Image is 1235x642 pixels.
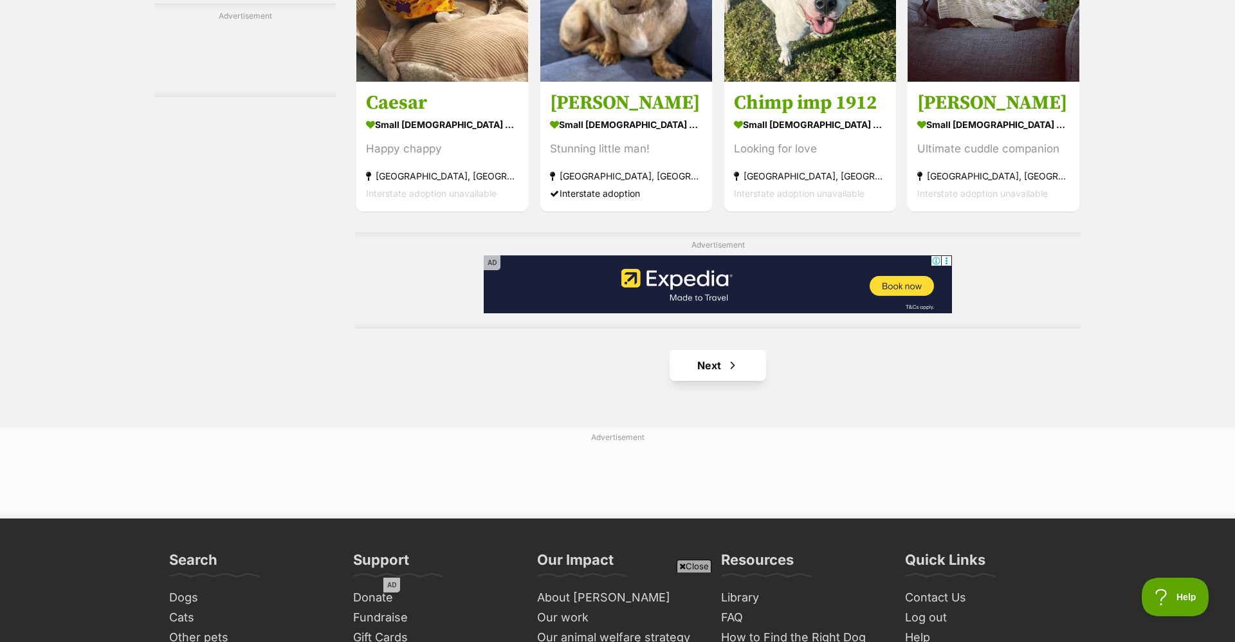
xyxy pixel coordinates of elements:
iframe: Advertisement [718,315,718,316]
div: Stunning little man! [550,140,702,158]
a: [PERSON_NAME] small [DEMOGRAPHIC_DATA] Dog Stunning little man! [GEOGRAPHIC_DATA], [GEOGRAPHIC_DA... [540,81,712,212]
strong: [GEOGRAPHIC_DATA], [GEOGRAPHIC_DATA] [917,167,1070,185]
a: Donate [348,588,519,608]
a: Cats [164,608,335,628]
iframe: Advertisement [383,578,852,636]
span: Close [677,560,711,573]
a: Log out [900,608,1071,628]
div: Interstate adoption [550,185,702,202]
a: Next page [670,350,766,381]
strong: small [DEMOGRAPHIC_DATA] Dog [550,115,702,134]
div: Ultimate cuddle companion [917,140,1070,158]
h3: Our Impact [537,551,614,576]
a: Fundraise [348,608,519,628]
h3: Caesar [366,91,518,115]
strong: small [DEMOGRAPHIC_DATA] Dog [734,115,886,134]
h3: [PERSON_NAME] [550,91,702,115]
a: Contact Us [900,588,1071,608]
span: AD [484,255,500,270]
a: Chimp imp 1912 small [DEMOGRAPHIC_DATA] Dog Looking for love [GEOGRAPHIC_DATA], [GEOGRAPHIC_DATA]... [724,81,896,212]
span: AD [383,578,400,592]
div: Advertisement [355,232,1081,329]
a: Caesar small [DEMOGRAPHIC_DATA] Dog Happy chappy [GEOGRAPHIC_DATA], [GEOGRAPHIC_DATA] Interstate ... [356,81,528,212]
nav: Pagination [355,350,1081,381]
h3: Support [353,551,409,576]
span: Interstate adoption unavailable [734,188,864,199]
div: Happy chappy [366,140,518,158]
strong: [GEOGRAPHIC_DATA], [GEOGRAPHIC_DATA] [550,167,702,185]
a: Dogs [164,588,335,608]
div: Looking for love [734,140,886,158]
a: [PERSON_NAME] small [DEMOGRAPHIC_DATA] Dog Ultimate cuddle companion [GEOGRAPHIC_DATA], [GEOGRAPH... [908,81,1079,212]
iframe: Help Scout Beacon - Open [1142,578,1209,616]
h3: Chimp imp 1912 [734,91,886,115]
h3: Search [169,551,217,576]
strong: [GEOGRAPHIC_DATA], [GEOGRAPHIC_DATA] [734,167,886,185]
div: Advertisement [154,3,336,97]
strong: small [DEMOGRAPHIC_DATA] Dog [917,115,1070,134]
span: Interstate adoption unavailable [917,188,1048,199]
span: Interstate adoption unavailable [366,188,497,199]
h3: [PERSON_NAME] [917,91,1070,115]
strong: [GEOGRAPHIC_DATA], [GEOGRAPHIC_DATA] [366,167,518,185]
h3: Resources [721,551,794,576]
strong: small [DEMOGRAPHIC_DATA] Dog [366,115,518,134]
h3: Quick Links [905,551,985,576]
